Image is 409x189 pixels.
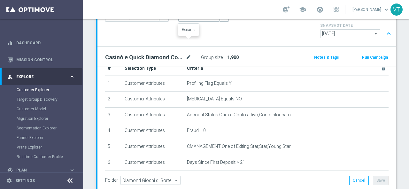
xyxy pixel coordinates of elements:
[201,55,223,60] label: Group size
[16,51,75,68] a: Mission Control
[227,55,239,60] span: 1,900
[122,61,184,76] th: Selection Type
[17,114,82,123] div: Migration Explorer
[16,75,69,79] span: Explore
[361,54,389,61] button: Run Campaign
[187,160,245,165] span: Days Since First Deposit > 21
[17,152,82,162] div: Realtime Customer Profile
[122,171,184,187] td: Customer Attributes
[381,66,386,71] i: delete_forever
[17,104,82,114] div: Customer Model
[390,4,403,16] div: VT
[122,107,184,123] td: Customer Attributes
[105,92,122,108] td: 2
[17,154,66,159] a: Realtime Customer Profile
[320,23,394,28] h4: SNAPSHOT DATE
[7,40,75,46] button: equalizer Dashboard
[105,5,389,40] div: arrow_drop_down + New Target Group more_vert SNAPSHOT DATE arrow_drop_down expand_less
[7,168,75,173] button: gps_fixed Plan keyboard_arrow_right
[7,51,75,68] div: Mission Control
[69,167,75,173] i: keyboard_arrow_right
[7,74,13,80] i: person_search
[17,85,82,95] div: Customer Explorer
[7,40,13,46] i: equalizer
[122,139,184,155] td: Customer Attributes
[105,178,118,183] label: Folder
[17,123,82,133] div: Segmentation Explorer
[105,171,122,187] td: 7
[186,54,191,61] i: mode_edit
[105,155,122,171] td: 6
[7,34,75,51] div: Dashboard
[7,74,69,80] div: Explore
[352,5,390,14] a: [PERSON_NAME]keyboard_arrow_down
[122,155,184,171] td: Customer Attributes
[122,123,184,139] td: Customer Attributes
[105,54,184,61] h2: Casinò e Quick Diamond Confirmed + Young+ Exiting
[187,66,203,71] span: Criteria
[187,112,291,118] span: Account Status One of Conto attivo,Conto bloccato
[373,176,389,185] button: Save
[17,126,66,131] a: Segmentation Explorer
[313,54,340,61] button: Notes & Tags
[383,6,390,13] span: keyboard_arrow_down
[6,178,12,184] i: settings
[17,95,82,104] div: Target Group Discovery
[17,106,66,112] a: Customer Model
[187,81,232,86] span: Profiling Flag Equals Y
[105,123,122,139] td: 4
[105,139,122,155] td: 5
[187,144,291,149] span: CMANAGEMENT One of Exiting Star,Star,Young Star
[105,61,122,76] th: #
[17,116,66,121] a: Migration Explorer
[122,76,184,92] td: Customer Attributes
[384,28,393,40] button: expand_less
[299,6,306,13] span: school
[7,167,13,173] i: gps_fixed
[17,87,66,92] a: Customer Explorer
[7,57,75,62] button: Mission Control
[69,74,75,80] i: keyboard_arrow_right
[223,55,224,60] label: :
[17,145,66,150] a: Visits Explorer
[16,168,69,172] span: Plan
[7,74,75,79] button: person_search Explore keyboard_arrow_right
[17,133,82,142] div: Funnel Explorer
[122,92,184,108] td: Customer Attributes
[349,176,369,185] button: Cancel
[17,142,82,152] div: Visits Explorer
[7,167,69,173] div: Plan
[17,135,66,140] a: Funnel Explorer
[187,128,206,133] span: Fraud = 0
[15,179,35,183] a: Settings
[105,76,122,92] td: 1
[17,97,66,102] a: Target Group Discovery
[187,96,242,102] span: [MEDICAL_DATA] Equals NO
[16,34,75,51] a: Dashboard
[105,107,122,123] td: 3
